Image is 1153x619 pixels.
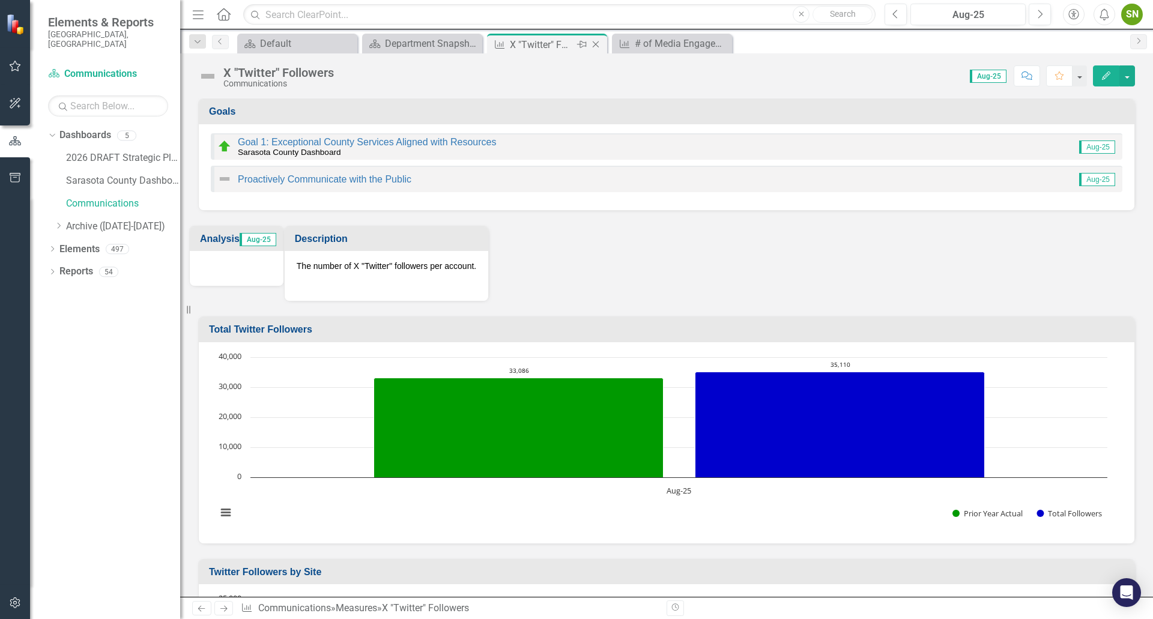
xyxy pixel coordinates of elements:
button: Aug-25 [910,4,1026,25]
div: X "Twitter" Followers [382,602,469,614]
a: Communications [258,602,331,614]
div: Aug-25 [915,8,1021,22]
button: View chart menu, Chart [217,504,234,521]
div: Department Snapshot [385,36,479,51]
button: SN [1121,4,1143,25]
span: Aug-25 [240,233,276,246]
text: 33,086 [509,366,529,375]
a: Communications [66,197,180,211]
h3: Description [295,234,482,244]
g: Prior Year Actual, bar series 1 of 2 with 1 bar. [374,378,664,477]
span: Elements & Reports [48,15,168,29]
text: 10,000 [219,441,241,451]
div: Default [260,36,354,51]
h3: Analysis [200,234,240,244]
a: Elements [59,243,100,256]
button: Show Total Followers [1036,508,1102,519]
span: Aug-25 [1079,140,1115,154]
div: 5 [117,130,136,140]
small: [GEOGRAPHIC_DATA], [GEOGRAPHIC_DATA] [48,29,168,49]
div: X "Twitter" Followers [510,37,574,52]
text: 40,000 [219,351,241,361]
div: # of Media Engagements (RTQs, Pitches, Corrections) [635,36,729,51]
a: Reports [59,265,93,279]
a: Proactively Communicate with the Public [238,174,411,184]
input: Search ClearPoint... [243,4,876,25]
a: Communications [48,67,168,81]
div: » » [241,602,658,615]
a: Department Snapshot [365,36,479,51]
h3: Total Twitter Followers [209,324,1128,335]
a: Goal 1: Exceptional County Services Aligned with Resources [238,137,496,147]
path: Aug-25, 33,086. Prior Year Actual. [374,378,664,477]
a: Archive ([DATE]-[DATE]) [66,220,180,234]
a: Dashboards [59,128,111,142]
span: The number of X "Twitter" followers per account. [297,261,476,271]
text: 0 [237,471,241,482]
img: ClearPoint Strategy [6,14,27,35]
text: 30,000 [219,381,241,391]
div: 54 [99,267,118,277]
a: # of Media Engagements (RTQs, Pitches, Corrections) [615,36,729,51]
text: 35,110 [831,360,850,369]
a: Default [240,36,354,51]
g: Total Followers, bar series 2 of 2 with 1 bar. [695,372,985,477]
a: 2026 DRAFT Strategic Plan [66,151,180,165]
div: X "Twitter" Followers [223,66,334,79]
input: Search Below... [48,95,168,116]
img: On Target [217,139,232,154]
span: Search [830,9,856,19]
div: Open Intercom Messenger [1112,578,1141,607]
span: Aug-25 [1079,173,1115,186]
span: Aug-25 [970,70,1006,83]
h3: Twitter Followers by Site [209,567,1128,578]
small: Sarasota County Dashboard [238,148,341,157]
text: 20,000 [219,411,241,421]
button: Show Prior Year Actual [952,508,1023,519]
img: Not Defined [198,67,217,86]
div: Chart. Highcharts interactive chart. [211,351,1122,531]
text: Aug-25 [667,485,691,496]
a: Measures [336,602,377,614]
div: 497 [106,244,129,254]
button: Search [813,6,873,23]
h3: Goals [209,106,1128,117]
div: Communications [223,79,334,88]
img: Not Defined [217,172,232,186]
path: Aug-25, 35,110. Total Followers. [695,372,985,477]
a: Sarasota County Dashboard [66,174,180,188]
svg: Interactive chart [211,351,1113,531]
